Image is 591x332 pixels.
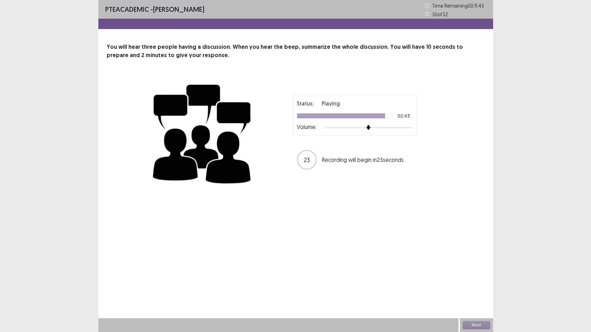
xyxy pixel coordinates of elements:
[432,2,486,9] p: Time Remaining 00 : 11 : 43
[322,99,340,108] p: Playing
[397,113,410,118] p: 02:43
[107,43,485,59] p: You will hear three people having a discussion. When you hear the beep, summarize the whole discu...
[297,123,316,131] p: Volume:
[105,5,149,13] span: PTE academic
[105,4,204,15] p: - [PERSON_NAME]
[150,76,254,189] img: group-discussion
[304,155,310,165] p: 23
[297,99,313,108] p: Status:
[432,11,448,18] p: 30 of 32
[322,156,412,164] p: Recording will begin in 23 seconds
[366,125,371,130] img: arrow-thumb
